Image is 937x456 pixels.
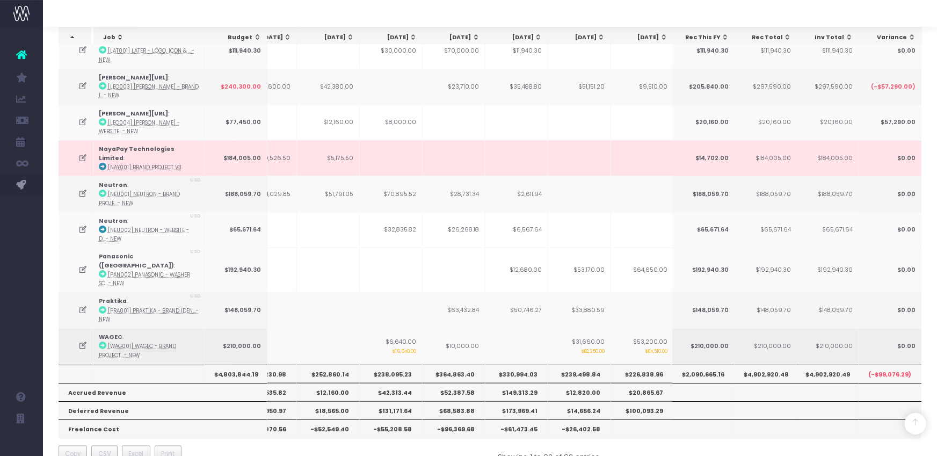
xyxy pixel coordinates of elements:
[108,164,181,171] abbr: [NAY001] Brand Project V3
[360,105,423,141] td: $8,000.00
[611,401,674,419] th: $100,093.29
[99,110,168,118] strong: [PERSON_NAME][URL]
[485,69,548,105] td: $35,488.80
[796,365,859,383] th: $4,902,920.49
[548,401,611,419] th: $14,656.24
[297,105,360,141] td: $12,160.00
[205,69,267,105] td: $240,300.00
[297,176,360,212] td: $51,791.05
[611,328,674,364] td: $53,200.00
[672,176,735,212] td: $188,059.70
[423,176,485,212] td: $28,731.34
[360,401,423,419] th: $131,171.64
[734,69,797,105] td: $297,590.00
[859,248,921,292] td: $0.00
[190,293,201,300] span: USD
[205,105,267,141] td: $77,450.00
[93,328,205,364] td: :
[869,33,916,42] div: Variance
[485,176,548,212] td: $2,611.94
[672,105,735,141] td: $20,160.00
[734,140,797,176] td: $184,005.00
[672,69,735,105] td: $205,840.00
[734,292,797,328] td: $148,059.70
[548,69,611,105] td: $51,151.20
[672,27,735,48] th: Rec This FY: activate to sort column ascending
[734,212,797,248] td: $65,671.64
[103,33,202,42] div: Job
[621,33,668,42] div: [DATE]
[99,252,174,269] strong: Panasonic ([GEOGRAPHIC_DATA])
[205,328,267,364] td: $210,000.00
[423,69,485,105] td: $23,710.00
[99,271,190,287] abbr: [PAN002] Panasonic - Washer Screen - Digital - NEW
[859,328,921,364] td: $0.00
[485,212,548,248] td: $6,567.64
[796,69,859,105] td: $297,590.00
[423,401,485,419] th: $68,583.88
[99,227,189,242] abbr: [NEU002] Neutron - Website - Digital - New
[205,140,267,176] td: $184,005.00
[297,419,360,438] th: -$52,549.40
[796,105,859,141] td: $20,160.00
[796,140,859,176] td: $184,005.00
[423,383,485,401] th: $52,387.58
[99,333,122,341] strong: WAGEC
[554,346,605,355] small: $82,350.00
[672,292,735,328] td: $148,059.70
[859,140,921,176] td: $0.00
[99,191,180,206] abbr: [NEU001] Neutron - Brand Project - Brand - New
[485,365,548,383] th: $330,994.03
[734,105,797,141] td: $20,160.00
[806,33,853,42] div: Inv Total
[734,33,797,69] td: $111,940.30
[245,33,292,42] div: [DATE]
[93,140,205,176] td: :
[496,33,543,42] div: [DATE]
[99,83,199,99] abbr: [LEO003] Leonardo.ai - Brand Identity - Brand - New
[307,33,354,42] div: [DATE]
[485,401,548,419] th: $173,969.41
[558,33,605,42] div: [DATE]
[59,27,91,48] th: : activate to sort column descending
[99,307,199,323] abbr: [PRA001] Praktika - Brand Identity - Brand - New
[859,176,921,212] td: $0.00
[672,33,735,69] td: $111,940.30
[93,33,205,69] td: :
[59,401,267,419] th: Deferred Revenue
[205,292,267,328] td: $148,059.70
[423,33,485,69] td: $70,000.00
[297,383,360,401] th: $12,160.00
[423,212,485,248] td: $26,268.18
[190,177,201,184] span: USD
[93,176,205,212] td: :
[548,419,611,438] th: -$26,402.58
[205,365,267,383] th: $4,803,844.19
[672,248,735,292] td: $192,940.30
[297,140,360,176] td: $5,175.50
[423,365,485,383] th: $364,863.40
[99,47,194,63] abbr: [LAT001] Later - Logo, Icon & Shape System - Brand - New
[423,27,486,48] th: Jul 25: activate to sort column ascending
[360,419,423,438] th: -$55,208.58
[616,346,668,355] small: $84,510.00
[360,365,423,383] th: $238,095.23
[99,119,180,135] abbr: [LEO004] Leonardo.ai - Website & Product - Digital - New
[360,328,423,364] td: $6,640.00
[485,248,548,292] td: $12,680.00
[360,212,423,248] td: $32,835.82
[672,212,735,248] td: $65,671.64
[735,27,797,48] th: Rec Total: activate to sort column ascending
[859,212,921,248] td: $0.00
[297,401,360,419] th: $18,565.00
[486,27,549,48] th: Aug 25: activate to sort column ascending
[93,69,205,105] td: :
[433,33,480,42] div: [DATE]
[796,328,859,364] td: $210,000.00
[485,383,548,401] th: $149,313.29
[611,248,674,292] td: $64,650.00
[214,33,262,42] div: Budget
[99,145,175,162] strong: NayaPay Technologies Limited
[734,176,797,212] td: $188,059.70
[99,343,176,358] abbr: [WAG001] WAGEC - Brand Project - Brand - New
